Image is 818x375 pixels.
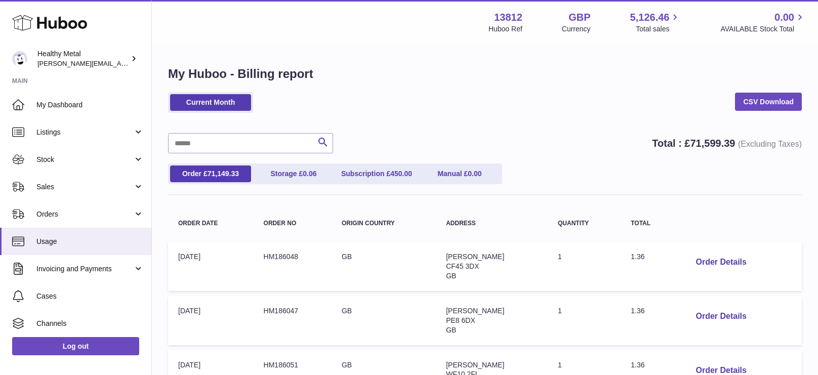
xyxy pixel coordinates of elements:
div: Healthy Metal [37,49,129,68]
span: CF45 3DX [446,262,479,270]
img: jose@healthy-metal.com [12,51,27,66]
td: [DATE] [168,242,254,291]
span: [PERSON_NAME] [446,253,504,261]
strong: GBP [568,11,590,24]
div: Huboo Ref [488,24,522,34]
td: 1 [548,242,621,291]
span: 0.00 [774,11,794,24]
span: 5,126.46 [630,11,670,24]
td: HM186047 [254,296,332,345]
a: CSV Download [735,93,802,111]
span: 450.00 [390,170,412,178]
span: (Excluding Taxes) [738,140,802,148]
span: Invoicing and Payments [36,264,133,274]
a: Storage £0.06 [253,165,334,182]
span: Cases [36,291,144,301]
th: Order no [254,210,332,237]
span: [PERSON_NAME][EMAIL_ADDRESS][DOMAIN_NAME] [37,59,203,67]
span: 71,149.33 [208,170,239,178]
th: Origin Country [332,210,436,237]
span: Stock [36,155,133,164]
span: 0.06 [303,170,316,178]
th: Address [436,210,548,237]
a: Log out [12,337,139,355]
span: 0.00 [468,170,481,178]
a: 5,126.46 Total sales [630,11,681,34]
span: Usage [36,237,144,246]
span: 1.36 [631,361,644,369]
td: [DATE] [168,296,254,345]
a: 0.00 AVAILABLE Stock Total [720,11,806,34]
td: GB [332,296,436,345]
span: [PERSON_NAME] [446,361,504,369]
span: 1.36 [631,307,644,315]
span: Listings [36,128,133,137]
a: Current Month [170,94,251,111]
span: [PERSON_NAME] [446,307,504,315]
a: Manual £0.00 [419,165,500,182]
td: 1 [548,296,621,345]
td: HM186048 [254,242,332,291]
a: Order £71,149.33 [170,165,251,182]
strong: 13812 [494,11,522,24]
div: Currency [562,24,591,34]
th: Quantity [548,210,621,237]
span: 1.36 [631,253,644,261]
span: Sales [36,182,133,192]
a: Subscription £450.00 [336,165,417,182]
td: GB [332,242,436,291]
span: Orders [36,210,133,219]
span: Channels [36,319,144,328]
strong: Total : £ [652,138,802,149]
span: GB [446,272,456,280]
h1: My Huboo - Billing report [168,66,802,82]
button: Order Details [687,306,754,327]
span: 71,599.39 [690,138,735,149]
span: Total sales [636,24,681,34]
span: My Dashboard [36,100,144,110]
button: Order Details [687,252,754,273]
span: AVAILABLE Stock Total [720,24,806,34]
span: PE8 6DX [446,316,475,324]
th: Total [621,210,677,237]
span: GB [446,326,456,334]
th: Order Date [168,210,254,237]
